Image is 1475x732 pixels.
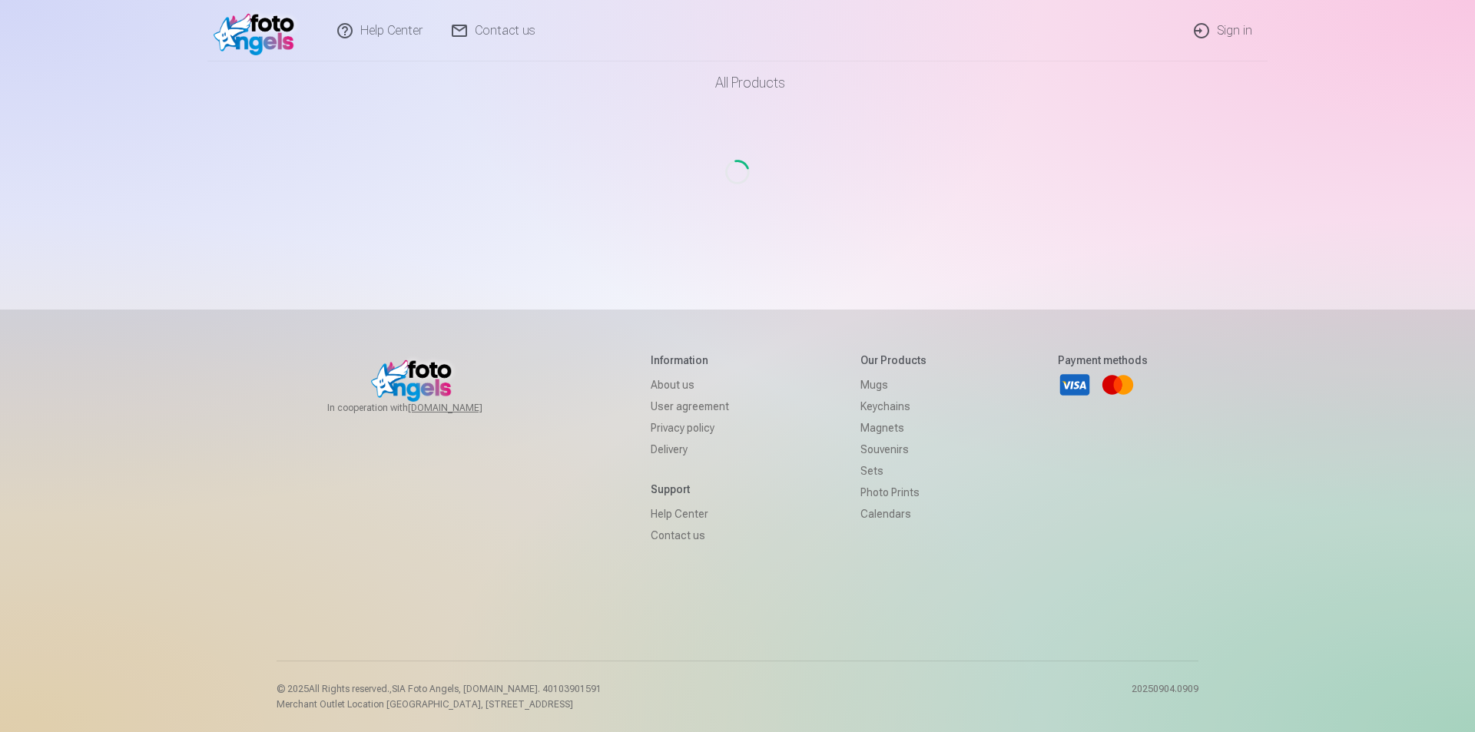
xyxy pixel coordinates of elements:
span: In cooperation with [327,402,519,414]
a: About us [651,374,729,396]
a: Mastercard [1101,368,1135,402]
a: Keychains [860,396,926,417]
span: SIA Foto Angels, [DOMAIN_NAME]. 40103901591 [392,684,602,694]
a: Help Center [651,503,729,525]
h5: Our products [860,353,926,368]
h5: Support [651,482,729,497]
p: Merchant Outlet Location [GEOGRAPHIC_DATA], [STREET_ADDRESS] [277,698,602,710]
p: 20250904.0909 [1132,683,1198,710]
a: Mugs [860,374,926,396]
a: Calendars [860,503,926,525]
p: © 2025 All Rights reserved. , [277,683,602,695]
a: All products [672,61,804,104]
a: Visa [1058,368,1092,402]
h5: Payment methods [1058,353,1148,368]
a: Contact us [651,525,729,546]
a: Privacy policy [651,417,729,439]
img: /fa1 [214,6,302,55]
a: User agreement [651,396,729,417]
a: Magnets [860,417,926,439]
a: Souvenirs [860,439,926,460]
a: Photo prints [860,482,926,503]
h5: Information [651,353,729,368]
a: Sets [860,460,926,482]
a: [DOMAIN_NAME] [408,402,519,414]
a: Delivery [651,439,729,460]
